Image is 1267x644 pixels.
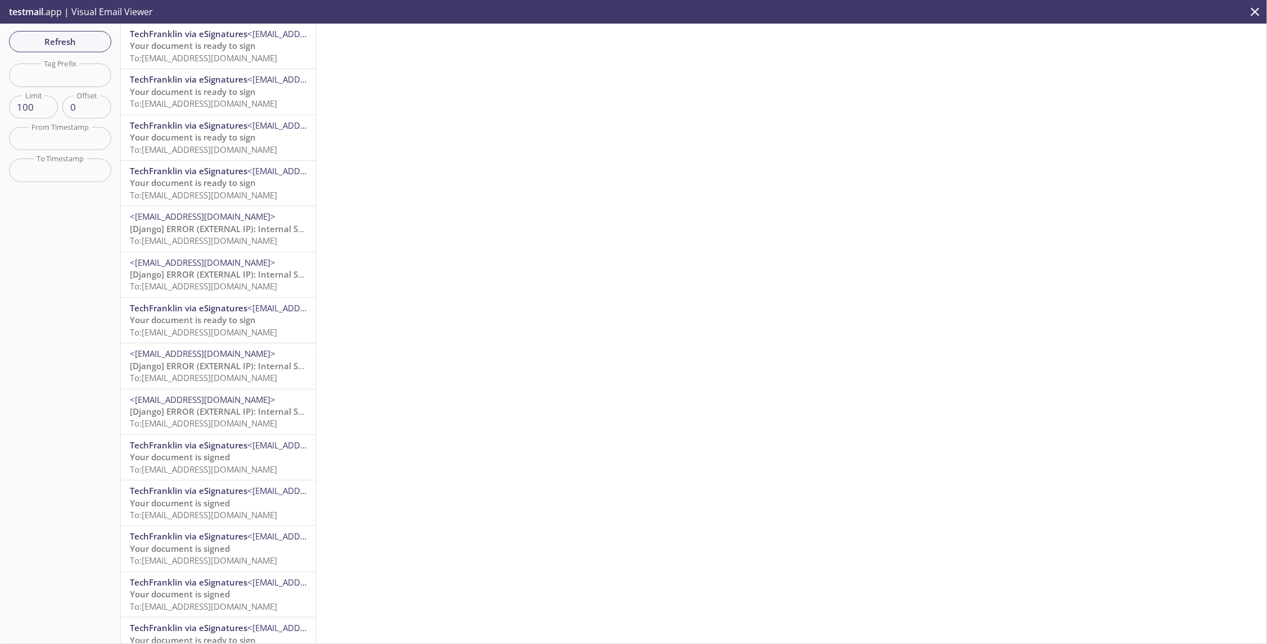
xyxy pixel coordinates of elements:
div: TechFranklin via eSignatures<[EMAIL_ADDRESS][DOMAIN_NAME]>Your document is ready to signTo:[EMAIL... [121,69,316,114]
span: <[EMAIL_ADDRESS][DOMAIN_NAME]> [247,74,393,85]
span: <[EMAIL_ADDRESS][DOMAIN_NAME]> [130,348,275,359]
span: Refresh [18,34,102,49]
span: [Django] ERROR (EXTERNAL IP): Internal Server Error: /internal/team/testing/options/send/ [130,360,498,371]
span: TechFranklin via eSignatures [130,439,247,451]
span: To: [EMAIL_ADDRESS][DOMAIN_NAME] [130,555,277,566]
div: TechFranklin via eSignatures<[EMAIL_ADDRESS][DOMAIN_NAME]>Your document is ready to signTo:[EMAIL... [121,161,316,206]
span: TechFranklin via eSignatures [130,165,247,176]
div: TechFranklin via eSignatures<[EMAIL_ADDRESS][DOMAIN_NAME]>Your document is signedTo:[EMAIL_ADDRES... [121,572,316,617]
span: Your document is ready to sign [130,314,256,325]
span: <[EMAIL_ADDRESS][DOMAIN_NAME]> [247,622,393,633]
span: <[EMAIL_ADDRESS][DOMAIN_NAME]> [247,439,393,451]
span: <[EMAIL_ADDRESS][DOMAIN_NAME]> [247,302,393,314]
div: <[EMAIL_ADDRESS][DOMAIN_NAME]>[Django] ERROR (EXTERNAL IP): Internal Server Error: /app/testing/o... [121,252,316,297]
div: TechFranklin via eSignatures<[EMAIL_ADDRESS][DOMAIN_NAME]>Your document is signedTo:[EMAIL_ADDRES... [121,480,316,525]
div: <[EMAIL_ADDRESS][DOMAIN_NAME]>[Django] ERROR (EXTERNAL IP): Internal Server Error: /app/testing/o... [121,389,316,434]
span: <[EMAIL_ADDRESS][DOMAIN_NAME]> [130,211,275,222]
span: To: [EMAIL_ADDRESS][DOMAIN_NAME] [130,98,277,109]
span: To: [EMAIL_ADDRESS][DOMAIN_NAME] [130,372,277,383]
div: TechFranklin via eSignatures<[EMAIL_ADDRESS][DOMAIN_NAME]>Your document is ready to signTo:[EMAIL... [121,115,316,160]
div: TechFranklin via eSignatures<[EMAIL_ADDRESS][DOMAIN_NAME]>Your document is signedTo:[EMAIL_ADDRES... [121,435,316,480]
div: <[EMAIL_ADDRESS][DOMAIN_NAME]>[Django] ERROR (EXTERNAL IP): Internal Server Error: /internal/team... [121,343,316,388]
span: Your document is ready to sign [130,177,256,188]
span: <[EMAIL_ADDRESS][DOMAIN_NAME]> [247,485,393,496]
span: <[EMAIL_ADDRESS][DOMAIN_NAME]> [130,394,275,405]
span: <[EMAIL_ADDRESS][DOMAIN_NAME]> [247,530,393,542]
span: [Django] ERROR (EXTERNAL IP): Internal Server Error: /app/testing/options/query_signing_status [130,223,517,234]
span: TechFranklin via eSignatures [130,577,247,588]
span: TechFranklin via eSignatures [130,74,247,85]
button: Refresh [9,31,111,52]
span: testmail [9,6,43,18]
span: TechFranklin via eSignatures [130,622,247,633]
span: To: [EMAIL_ADDRESS][DOMAIN_NAME] [130,326,277,338]
span: <[EMAIL_ADDRESS][DOMAIN_NAME]> [130,257,275,268]
div: TechFranklin via eSignatures<[EMAIL_ADDRESS][DOMAIN_NAME]>Your document is ready to signTo:[EMAIL... [121,298,316,343]
span: To: [EMAIL_ADDRESS][DOMAIN_NAME] [130,280,277,292]
span: Your document is ready to sign [130,40,256,51]
span: [Django] ERROR (EXTERNAL IP): Internal Server Error: /app/testing/options/query_signing_status [130,406,517,417]
span: To: [EMAIL_ADDRESS][DOMAIN_NAME] [130,144,277,155]
span: <[EMAIL_ADDRESS][DOMAIN_NAME]> [247,165,393,176]
span: TechFranklin via eSignatures [130,302,247,314]
span: <[EMAIL_ADDRESS][DOMAIN_NAME]> [247,577,393,588]
span: To: [EMAIL_ADDRESS][DOMAIN_NAME] [130,601,277,612]
span: To: [EMAIL_ADDRESS][DOMAIN_NAME] [130,235,277,246]
span: To: [EMAIL_ADDRESS][DOMAIN_NAME] [130,464,277,475]
span: [Django] ERROR (EXTERNAL IP): Internal Server Error: /app/testing/options/query_signing_status [130,269,517,280]
span: To: [EMAIL_ADDRESS][DOMAIN_NAME] [130,509,277,520]
span: <[EMAIL_ADDRESS][DOMAIN_NAME]> [247,28,393,39]
span: Your document is ready to sign [130,86,256,97]
span: TechFranklin via eSignatures [130,120,247,131]
span: Your document is signed [130,451,230,462]
span: To: [EMAIL_ADDRESS][DOMAIN_NAME] [130,189,277,201]
span: Your document is signed [130,497,230,509]
span: Your document is ready to sign [130,131,256,143]
div: <[EMAIL_ADDRESS][DOMAIN_NAME]>[Django] ERROR (EXTERNAL IP): Internal Server Error: /app/testing/o... [121,206,316,251]
div: TechFranklin via eSignatures<[EMAIL_ADDRESS][DOMAIN_NAME]>Your document is signedTo:[EMAIL_ADDRES... [121,526,316,571]
span: Your document is signed [130,543,230,554]
span: TechFranklin via eSignatures [130,485,247,496]
span: TechFranklin via eSignatures [130,28,247,39]
span: Your document is signed [130,588,230,600]
span: TechFranklin via eSignatures [130,530,247,542]
span: <[EMAIL_ADDRESS][DOMAIN_NAME]> [247,120,393,131]
span: To: [EMAIL_ADDRESS][DOMAIN_NAME] [130,418,277,429]
div: TechFranklin via eSignatures<[EMAIL_ADDRESS][DOMAIN_NAME]>Your document is ready to signTo:[EMAIL... [121,24,316,69]
span: To: [EMAIL_ADDRESS][DOMAIN_NAME] [130,52,277,64]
